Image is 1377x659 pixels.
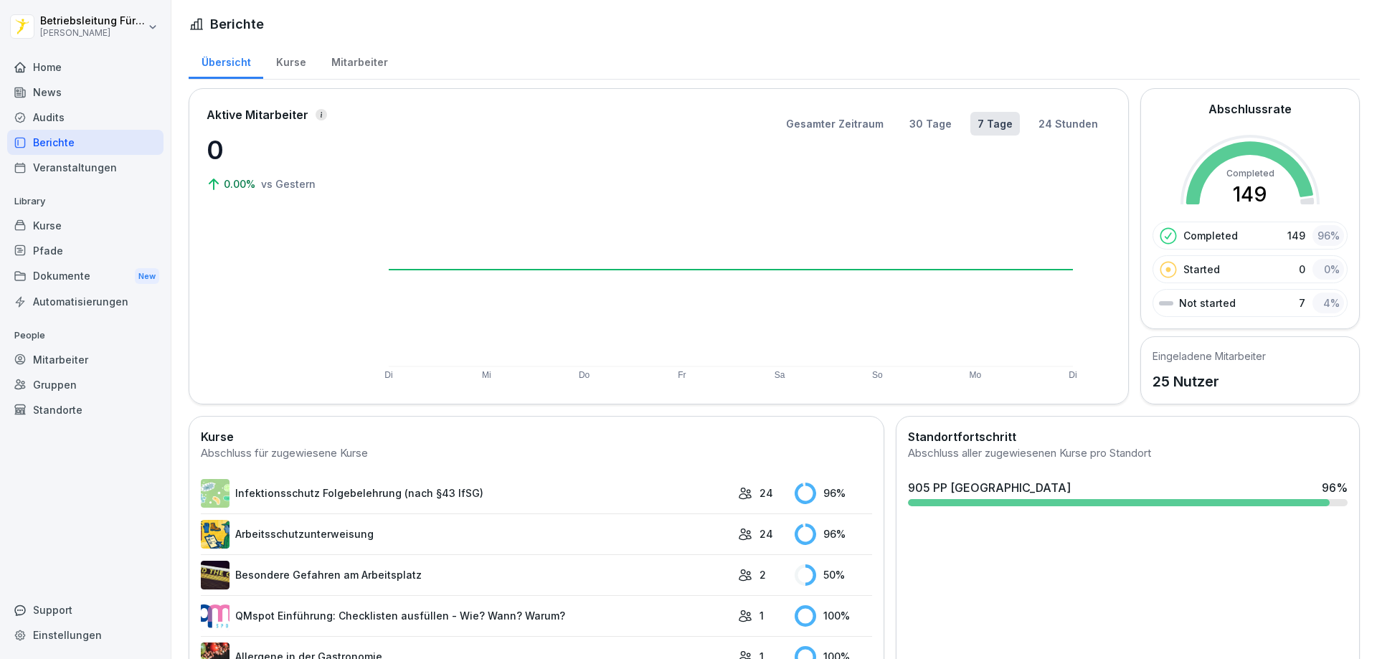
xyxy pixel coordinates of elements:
[760,485,773,501] p: 24
[760,526,773,541] p: 24
[7,397,164,422] a: Standorte
[135,268,159,285] div: New
[1299,262,1305,277] p: 0
[7,289,164,314] a: Automatisierungen
[7,263,164,290] a: DokumenteNew
[1183,262,1220,277] p: Started
[40,15,145,27] p: Betriebsleitung Fürth
[7,597,164,622] div: Support
[7,324,164,347] p: People
[1312,293,1344,313] div: 4 %
[775,370,785,380] text: Sa
[7,105,164,130] a: Audits
[7,347,164,372] a: Mitarbeiter
[201,561,731,589] a: Besondere Gefahren am Arbeitsplatz
[261,176,316,191] p: vs Gestern
[263,42,318,79] a: Kurse
[1179,295,1236,310] p: Not started
[7,213,164,238] a: Kurse
[189,42,263,79] a: Übersicht
[1069,370,1076,380] text: Di
[795,564,872,586] div: 50 %
[7,80,164,105] a: News
[1287,228,1305,243] p: 149
[1312,259,1344,280] div: 0 %
[201,520,731,549] a: Arbeitsschutzunterweisung
[318,42,400,79] a: Mitarbeiter
[7,155,164,180] a: Veranstaltungen
[908,445,1348,462] div: Abschluss aller zugewiesenen Kurse pro Standort
[779,112,891,136] button: Gesamter Zeitraum
[7,130,164,155] a: Berichte
[201,428,872,445] h2: Kurse
[7,263,164,290] div: Dokumente
[7,622,164,648] a: Einstellungen
[384,370,392,380] text: Di
[902,112,959,136] button: 30 Tage
[201,445,872,462] div: Abschluss für zugewiesene Kurse
[1322,479,1348,496] div: 96 %
[201,561,229,589] img: zq4t51x0wy87l3xh8s87q7rq.png
[7,54,164,80] a: Home
[908,428,1348,445] h2: Standortfortschritt
[902,473,1353,512] a: 905 PP [GEOGRAPHIC_DATA]96%
[201,479,731,508] a: Infektionsschutz Folgebelehrung (nach §43 IfSG)
[795,605,872,627] div: 100 %
[579,370,590,380] text: Do
[1183,228,1238,243] p: Completed
[40,28,145,38] p: [PERSON_NAME]
[224,176,258,191] p: 0.00%
[795,483,872,504] div: 96 %
[970,112,1020,136] button: 7 Tage
[210,14,264,34] h1: Berichte
[201,520,229,549] img: bgsrfyvhdm6180ponve2jajk.png
[201,602,731,630] a: QMspot Einführung: Checklisten ausfüllen - Wie? Wann? Warum?
[760,567,766,582] p: 2
[908,479,1071,496] div: 905 PP [GEOGRAPHIC_DATA]
[7,238,164,263] a: Pfade
[7,190,164,213] p: Library
[760,608,764,623] p: 1
[1153,349,1266,364] h5: Eingeladene Mitarbeiter
[969,370,981,380] text: Mo
[201,479,229,508] img: tgff07aey9ahi6f4hltuk21p.png
[795,523,872,545] div: 96 %
[1299,295,1305,310] p: 7
[1208,100,1292,118] h2: Abschlussrate
[1312,225,1344,246] div: 96 %
[7,372,164,397] a: Gruppen
[678,370,686,380] text: Fr
[872,370,883,380] text: So
[207,131,350,169] p: 0
[201,602,229,630] img: rsy9vu330m0sw5op77geq2rv.png
[482,370,491,380] text: Mi
[1153,371,1266,392] p: 25 Nutzer
[1031,112,1105,136] button: 24 Stunden
[207,106,308,123] p: Aktive Mitarbeiter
